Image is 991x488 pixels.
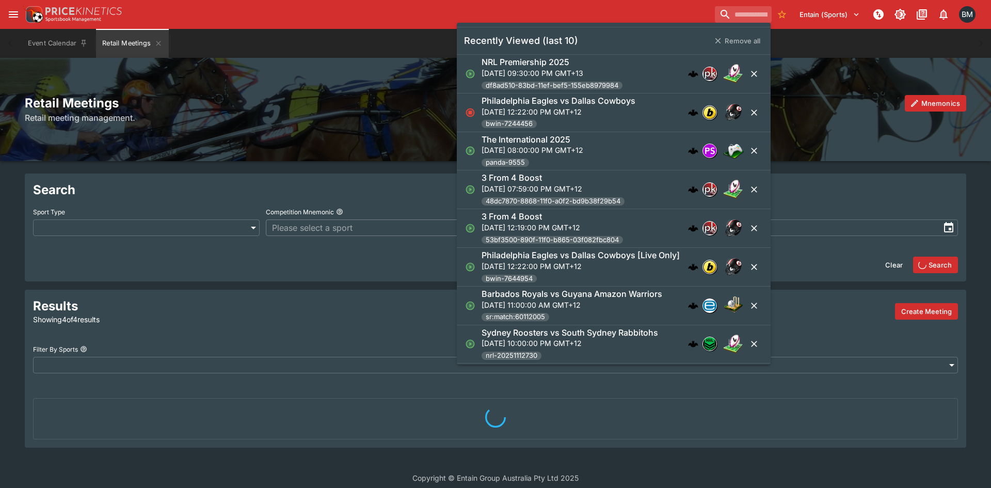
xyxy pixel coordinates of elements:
[688,262,698,272] img: logo-cerberus.svg
[33,314,330,325] p: Showing 4 of 4 results
[465,184,475,195] svg: Open
[703,183,716,196] img: pricekinetics.png
[688,262,698,272] div: cerberus
[22,29,94,58] button: Event Calendar
[33,345,78,354] p: Filter By Sports
[45,17,101,22] img: Sportsbook Management
[702,144,717,158] div: pandascore
[482,172,542,183] h6: 3 From 4 Boost
[482,106,635,117] p: [DATE] 12:22:00 PM GMT+12
[482,57,569,68] h6: NRL Premiership 2025
[688,107,698,118] img: logo-cerberus.svg
[80,345,87,353] button: Filter By Sports
[482,81,622,91] span: df8ad510-83bd-11ef-bef5-155eb8979984
[482,235,623,245] span: 53bf3500-890f-11f0-b865-03f082fbc804
[895,303,958,320] button: Create a new meeting by adding events
[482,312,549,322] span: sr:match:60112005
[688,301,698,311] div: cerberus
[723,64,744,84] img: rugby_league.png
[336,208,343,215] button: Competition Mnemonic
[482,250,680,261] h6: Philadelphia Eagles vs Dallas Cowboys [Live Only]
[25,95,966,111] h2: Retail Meetings
[913,257,958,273] button: Search
[464,35,578,46] h5: Recently Viewed (last 10)
[482,222,623,233] p: [DATE] 12:19:00 PM GMT+12
[482,300,662,310] p: [DATE] 11:00:00 AM GMT+12
[482,119,537,129] span: bwin-7244456
[715,6,772,23] input: search
[688,223,698,233] div: cerberus
[23,4,43,25] img: PriceKinetics Logo
[793,6,866,23] button: Select Tenant
[905,95,966,112] button: Mnemonics
[703,222,716,235] img: pricekinetics.png
[688,184,698,195] div: cerberus
[688,146,698,156] div: cerberus
[688,339,698,349] img: logo-cerberus.svg
[465,146,475,156] svg: Open
[465,262,475,272] svg: Open
[703,337,716,351] img: nrl.png
[465,339,475,349] svg: Open
[4,5,23,24] button: open drawer
[33,208,65,216] p: Sport Type
[688,184,698,195] img: logo-cerberus.svg
[482,351,541,361] span: nrl-20251112730
[688,107,698,118] div: cerberus
[703,260,716,274] img: bwin.png
[702,260,717,274] div: bwin
[482,327,658,338] h6: Sydney Roosters vs South Sydney Rabbitohs
[703,299,716,312] img: betradar.png
[703,106,716,119] img: bwin.png
[482,134,570,145] h6: The International 2025
[702,221,717,235] div: pricekinetics
[482,274,537,284] span: bwin-7644954
[702,182,717,197] div: pricekinetics
[959,6,976,23] div: Byron Monk
[482,211,542,222] h6: 3 From 4 Boost
[25,112,966,124] h6: Retail meeting management.
[723,257,744,277] img: american_football.png
[869,5,888,24] button: NOT Connected to PK
[774,6,790,23] button: No Bookmarks
[702,337,717,351] div: nrl
[939,218,958,237] button: toggle date time picker
[723,102,744,123] img: american_football.png
[272,222,476,234] span: Please select a sport
[482,183,625,194] p: [DATE] 07:59:00 PM GMT+12
[879,257,909,273] button: Clear
[688,301,698,311] img: logo-cerberus.svg
[913,5,931,24] button: Documentation
[723,218,744,239] img: american_football.png
[703,67,716,81] img: pricekinetics.png
[482,338,658,349] p: [DATE] 10:00:00 PM GMT+12
[33,298,330,314] h2: Results
[96,29,168,58] button: Retail Meetings
[934,5,953,24] button: Notifications
[708,33,766,49] button: Remove all
[482,145,583,155] p: [DATE] 08:00:00 PM GMT+12
[688,69,698,79] img: logo-cerberus.svg
[702,105,717,120] div: bwin
[956,3,979,26] button: Byron Monk
[482,68,622,78] p: [DATE] 09:30:00 PM GMT+13
[482,96,635,106] h6: Philadelphia Eagles vs Dallas Cowboys
[723,140,744,161] img: esports.png
[723,334,744,354] img: rugby_league.png
[702,67,717,81] div: pricekinetics
[688,146,698,156] img: logo-cerberus.svg
[723,295,744,316] img: cricket.png
[465,223,475,233] svg: Open
[482,261,680,272] p: [DATE] 12:22:00 PM GMT+12
[482,196,625,207] span: 48dc7870-8868-11f0-a0f2-bd9b38f29b54
[482,289,662,300] h6: Barbados Royals vs Guyana Amazon Warriors
[33,182,958,198] h2: Search
[482,158,529,168] span: panda-9555
[703,144,716,158] img: pandascore.png
[891,5,909,24] button: Toggle light/dark mode
[688,339,698,349] div: cerberus
[465,69,475,79] svg: Open
[702,298,717,313] div: betradar
[688,223,698,233] img: logo-cerberus.svg
[45,7,122,15] img: PriceKinetics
